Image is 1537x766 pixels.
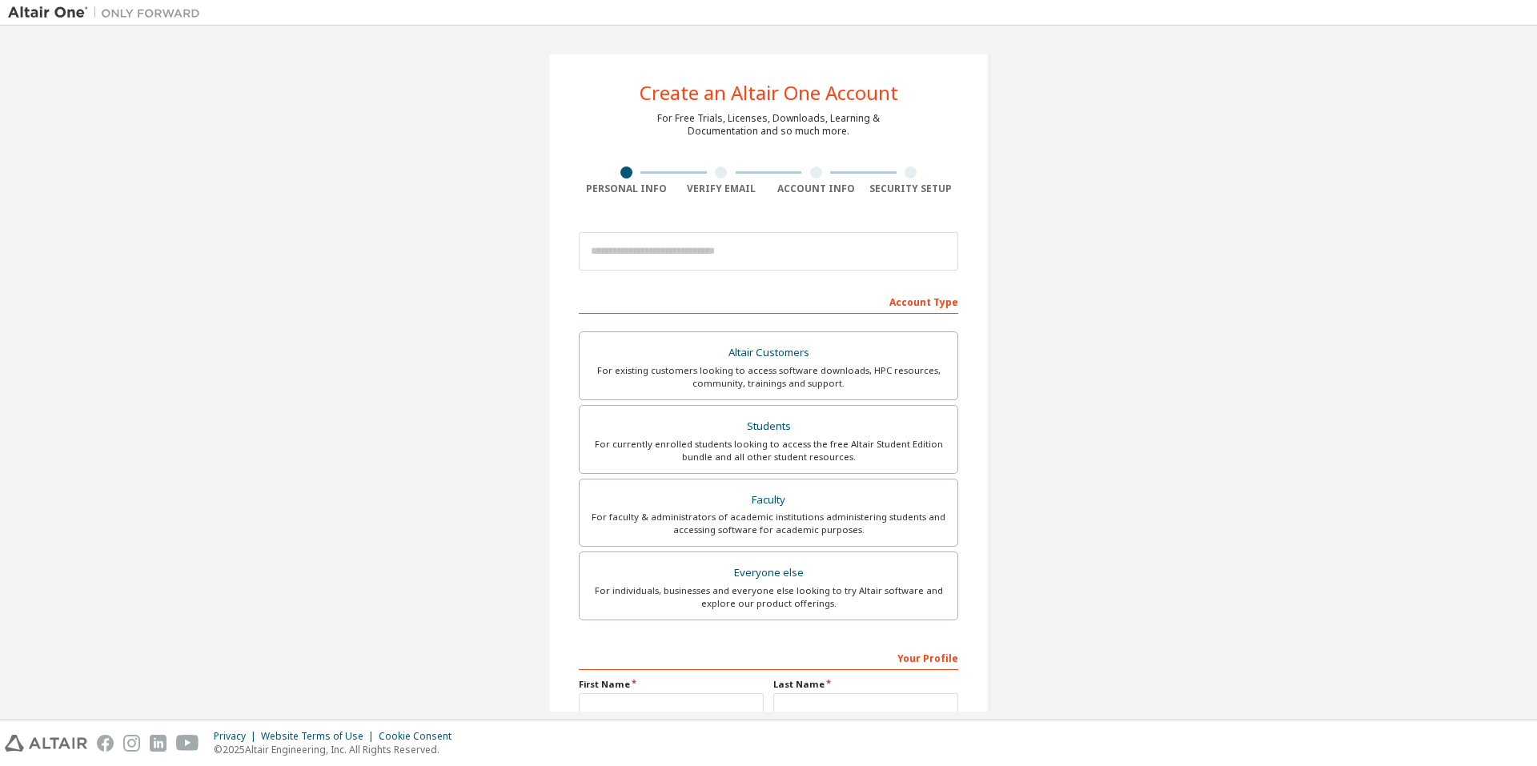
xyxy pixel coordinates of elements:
[579,288,958,314] div: Account Type
[589,562,948,584] div: Everyone else
[123,735,140,752] img: instagram.svg
[589,438,948,463] div: For currently enrolled students looking to access the free Altair Student Edition bundle and all ...
[640,83,898,102] div: Create an Altair One Account
[579,182,674,195] div: Personal Info
[589,364,948,390] div: For existing customers looking to access software downloads, HPC resources, community, trainings ...
[150,735,167,752] img: linkedin.svg
[768,182,864,195] div: Account Info
[773,678,958,691] label: Last Name
[589,584,948,610] div: For individuals, businesses and everyone else looking to try Altair software and explore our prod...
[261,730,379,743] div: Website Terms of Use
[8,5,208,21] img: Altair One
[674,182,769,195] div: Verify Email
[579,678,764,691] label: First Name
[589,511,948,536] div: For faculty & administrators of academic institutions administering students and accessing softwa...
[214,743,461,756] p: © 2025 Altair Engineering, Inc. All Rights Reserved.
[379,730,461,743] div: Cookie Consent
[657,112,880,138] div: For Free Trials, Licenses, Downloads, Learning & Documentation and so much more.
[214,730,261,743] div: Privacy
[864,182,959,195] div: Security Setup
[579,644,958,670] div: Your Profile
[589,415,948,438] div: Students
[5,735,87,752] img: altair_logo.svg
[589,342,948,364] div: Altair Customers
[589,489,948,511] div: Faculty
[176,735,199,752] img: youtube.svg
[97,735,114,752] img: facebook.svg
